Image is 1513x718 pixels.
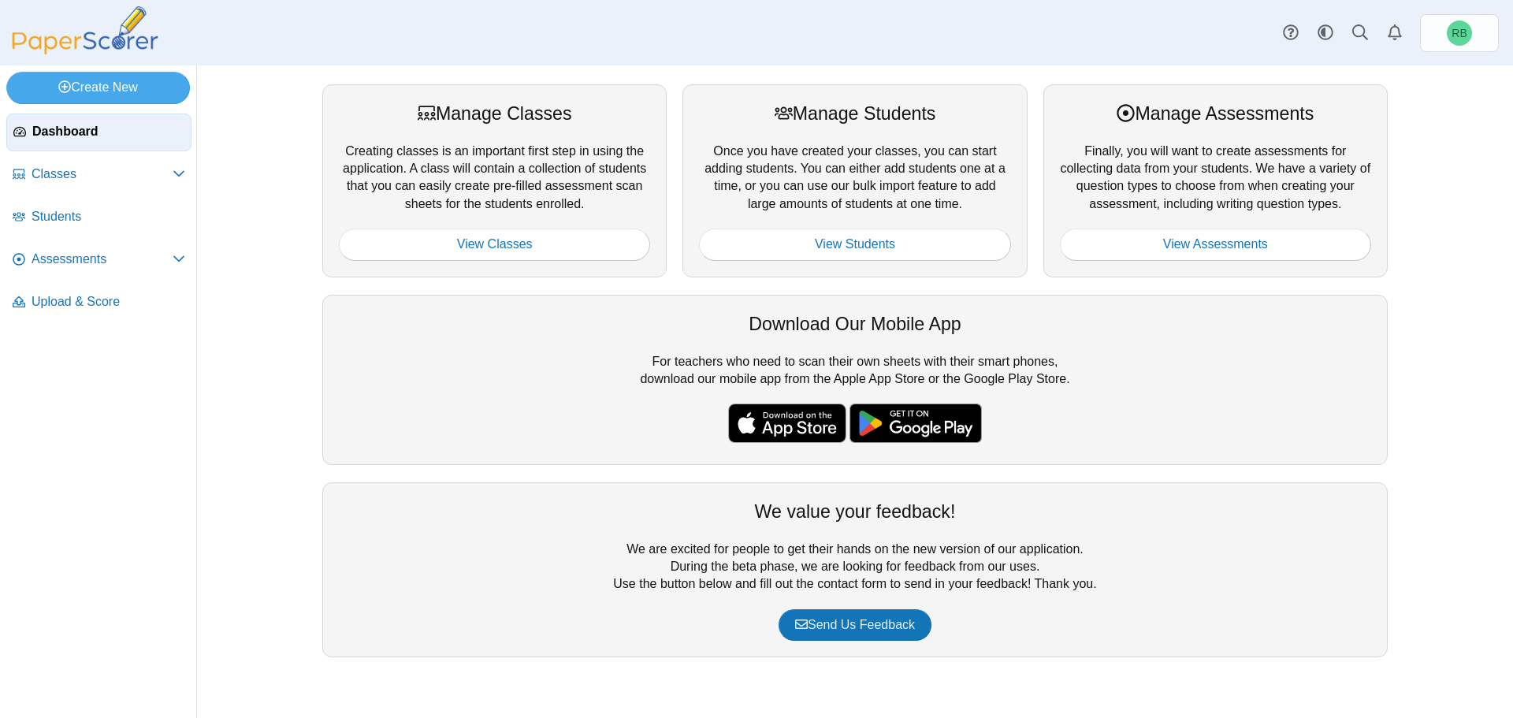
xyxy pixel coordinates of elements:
[32,251,173,268] span: Assessments
[6,241,191,279] a: Assessments
[6,156,191,194] a: Classes
[6,199,191,236] a: Students
[1420,14,1499,52] a: Robert Bartz
[6,6,164,54] img: PaperScorer
[322,482,1388,657] div: We are excited for people to get their hands on the new version of our application. During the be...
[1043,84,1388,277] div: Finally, you will want to create assessments for collecting data from your students. We have a va...
[682,84,1027,277] div: Once you have created your classes, you can start adding students. You can either add students on...
[795,618,915,631] span: Send Us Feedback
[32,123,184,140] span: Dashboard
[6,72,190,103] a: Create New
[779,609,931,641] a: Send Us Feedback
[6,284,191,322] a: Upload & Score
[1060,229,1371,260] a: View Assessments
[339,229,650,260] a: View Classes
[1447,20,1472,46] span: Robert Bartz
[322,295,1388,465] div: For teachers who need to scan their own sheets with their smart phones, download our mobile app f...
[339,311,1371,337] div: Download Our Mobile App
[32,208,185,225] span: Students
[32,293,185,311] span: Upload & Score
[699,101,1010,126] div: Manage Students
[849,404,982,443] img: google-play-badge.png
[322,84,667,277] div: Creating classes is an important first step in using the application. A class will contain a coll...
[339,101,650,126] div: Manage Classes
[32,166,173,183] span: Classes
[1452,28,1467,39] span: Robert Bartz
[6,43,164,57] a: PaperScorer
[728,404,846,443] img: apple-store-badge.svg
[6,113,191,151] a: Dashboard
[1377,16,1412,50] a: Alerts
[1060,101,1371,126] div: Manage Assessments
[339,499,1371,524] div: We value your feedback!
[699,229,1010,260] a: View Students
